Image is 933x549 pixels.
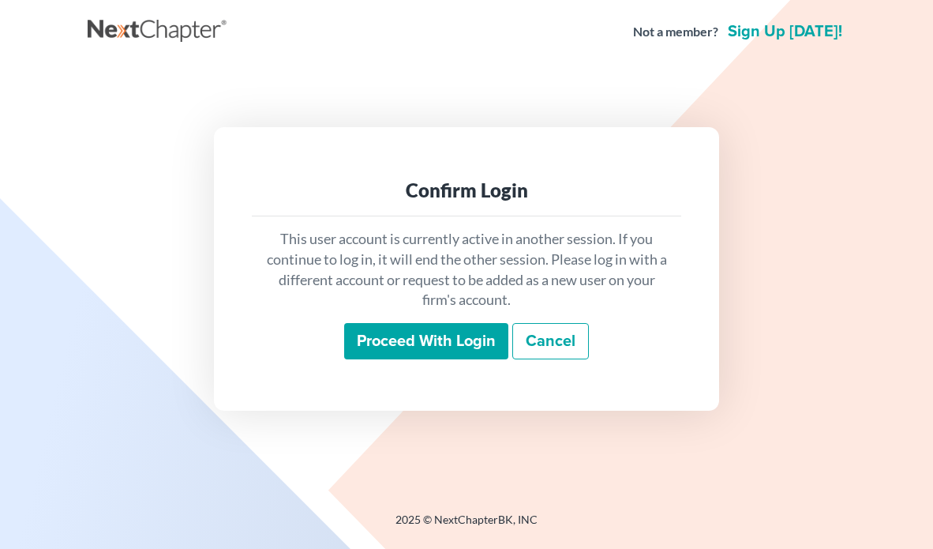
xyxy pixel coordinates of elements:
[88,512,845,540] div: 2025 © NextChapterBK, INC
[512,323,589,359] a: Cancel
[344,323,508,359] input: Proceed with login
[633,23,718,41] strong: Not a member?
[725,24,845,39] a: Sign up [DATE]!
[264,229,669,310] p: This user account is currently active in another session. If you continue to log in, it will end ...
[264,178,669,203] div: Confirm Login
